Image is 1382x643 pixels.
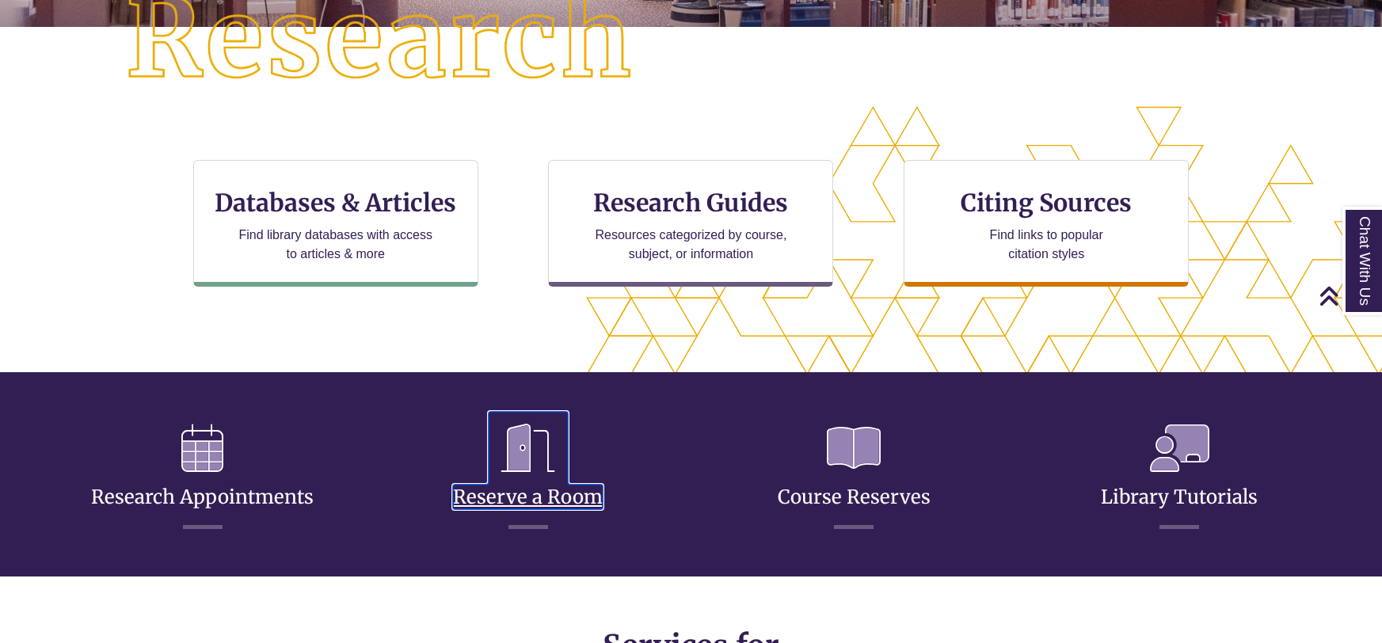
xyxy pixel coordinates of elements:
[904,160,1189,287] a: Citing Sources Find links to popular citation styles
[453,447,603,509] a: Reserve a Room
[91,447,314,509] a: Research Appointments
[548,160,833,287] a: Research Guides Resources categorized by course, subject, or information
[1319,285,1378,306] a: Back to Top
[950,188,1143,218] h3: Citing Sources
[1101,447,1258,509] a: Library Tutorials
[778,447,931,509] a: Course Reserves
[969,226,1124,264] p: Find links to popular citation styles
[588,226,794,264] p: Resources categorized by course, subject, or information
[562,188,820,218] h3: Research Guides
[232,226,439,264] p: Find library databases with access to articles & more
[193,160,478,287] a: Databases & Articles Find library databases with access to articles & more
[207,188,465,218] h3: Databases & Articles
